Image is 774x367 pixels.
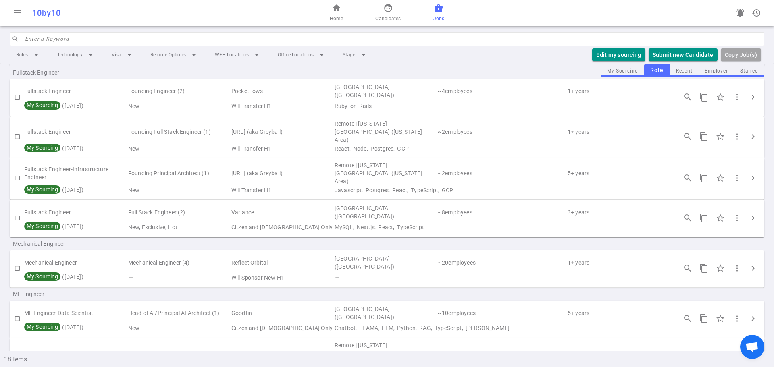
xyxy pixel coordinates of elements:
[683,263,693,273] span: search_insights
[649,48,718,62] button: Submit new Candidate
[13,290,116,298] span: ML Engineer
[437,120,567,144] td: 2 | Employee Count
[745,311,761,327] button: Click to expand
[696,350,712,366] button: Copy this job's short summary. For full job description, use 3 dots -> Copy Long JD
[10,203,24,233] td: Check to Select for Matching
[25,223,59,229] span: My Sourcing
[208,48,268,62] li: WFH Locations
[334,120,437,144] td: Remote | New York City (New York Area)
[699,92,709,102] span: content_copy
[24,324,83,330] span: ( [DATE] )
[383,3,393,13] span: face
[592,48,645,62] button: Edit my sourcing
[696,129,712,145] button: Copy this job's short summary. For full job description, use 3 dots -> Copy Long JD
[231,272,334,283] td: Visa
[334,144,670,154] td: Technical Skills React, Node, Postgres, GCP
[231,341,334,365] td: [URL] (aka Greyball)
[748,213,758,223] span: chevron_right
[32,8,255,18] div: 10by10
[231,253,334,272] td: Reflect Orbital
[745,210,761,226] button: Click to expand
[712,170,729,187] div: Click to Starred
[24,120,127,144] td: Fullstack Engineer
[13,8,23,18] span: menu
[732,213,742,223] span: more_vert
[231,144,334,154] td: Visa
[231,185,334,195] td: Visa
[144,48,205,62] li: Remote Options
[680,260,696,276] button: Open job engagements details
[748,314,758,323] span: chevron_right
[127,100,231,112] td: Flags
[231,222,334,233] td: Visa
[437,253,567,272] td: 20 | Employee Count
[437,341,567,365] td: 2 | Employee Count
[127,341,231,365] td: Founding MLE (1)
[24,272,127,283] td: My Sourcing
[699,173,709,183] span: content_copy
[764,348,774,357] button: expand_less
[680,350,696,366] button: Open job engagements details
[567,304,670,322] td: Experience
[437,161,567,185] td: 2 | Employee Count
[732,5,748,21] a: Go to see announcements
[748,132,758,141] span: chevron_right
[24,144,127,154] td: My Sourcing
[699,263,709,273] span: content_copy
[680,210,696,226] button: Open job engagements details
[745,89,761,105] button: Click to expand
[732,314,742,323] span: more_vert
[732,263,742,273] span: more_vert
[683,92,693,102] span: search_insights
[437,203,567,222] td: 8 | Employee Count
[24,161,127,185] td: Fullstack Engineer-Infrastructure Engineer
[10,253,24,283] td: Check to Select for Matching
[24,223,83,230] span: ( [DATE] )
[13,68,116,77] span: Fullstack Engineer
[13,240,116,248] span: Mechanical Engineer
[231,161,334,185] td: [URL] (aka Greyball)
[334,253,437,272] td: Los Angeles (Los Angeles Area)
[51,48,102,62] li: Technology
[127,322,231,334] td: Flags
[127,161,231,185] td: Founding Principal Architect (1)
[712,260,729,277] div: Click to Starred
[24,222,127,233] td: My Sourcing
[24,341,127,365] td: ML Engineer
[680,170,696,186] button: Open job engagements details
[683,132,693,141] span: search_insights
[24,100,127,112] td: My Sourcing
[712,209,729,226] div: Click to Starred
[433,15,444,23] span: Jobs
[128,274,133,281] i: —
[25,186,59,193] span: My Sourcing
[336,48,375,62] li: Stage
[745,170,761,186] button: Click to expand
[433,3,444,23] a: Jobs
[24,82,127,101] td: Fullstack Engineer
[732,173,742,183] span: more_vert
[231,203,334,222] td: Variance
[437,82,567,101] td: 4 | Employee Count
[330,3,343,23] a: Home
[127,185,231,195] td: Flags
[748,92,758,102] span: chevron_right
[567,120,670,144] td: Experience
[699,314,709,323] span: content_copy
[735,8,745,18] span: notifications_active
[334,203,437,222] td: San Francisco (San Francisco Bay Area)
[10,48,48,62] li: Roles
[12,35,19,43] span: search
[10,304,24,334] td: Check to Select for Matching
[748,173,758,183] span: chevron_right
[751,8,761,18] span: history
[271,48,333,62] li: Office Locations
[732,92,742,102] span: more_vert
[25,273,59,280] span: My Sourcing
[10,82,24,112] td: Check to Select for Matching
[24,145,83,151] span: ( [DATE] )
[332,3,341,13] span: home
[24,304,127,322] td: ML Engineer-Data Scientist
[683,314,693,323] span: search_insights
[24,102,83,109] span: ( [DATE] )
